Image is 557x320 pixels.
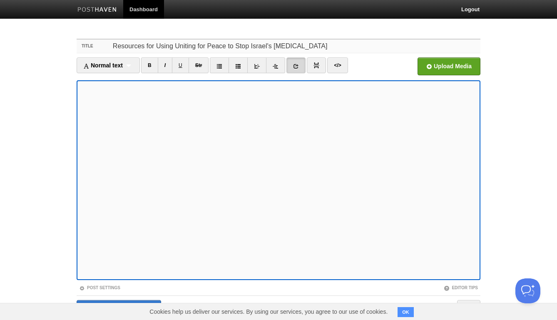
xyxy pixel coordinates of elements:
span: Cookies help us deliver our services. By using our services, you agree to our use of cookies. [141,303,396,320]
iframe: Help Scout Beacon - Open [515,278,540,303]
a: U [172,57,189,73]
a: I [158,57,172,73]
a: B [141,57,158,73]
button: OK [398,307,414,317]
a: Post Settings [79,285,120,290]
a: </> [327,57,348,73]
img: pagebreak-icon.png [313,62,319,68]
a: Str [189,57,209,73]
img: Posthaven-bar [77,7,117,13]
del: Str [195,62,202,68]
a: Editor Tips [444,285,478,290]
span: Normal text [83,62,123,69]
label: Title [77,40,110,53]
